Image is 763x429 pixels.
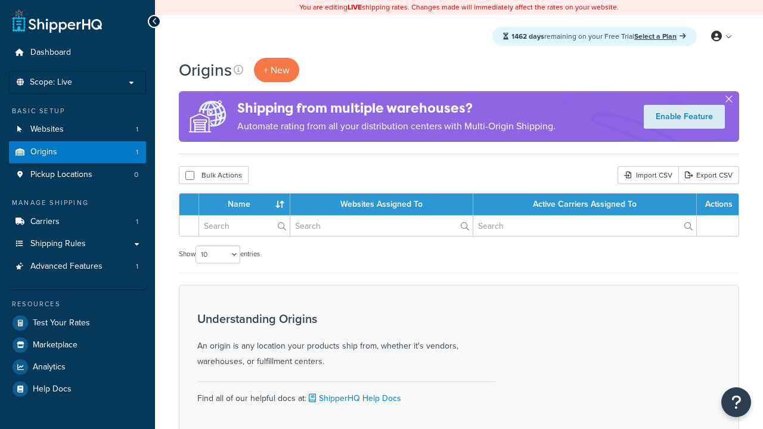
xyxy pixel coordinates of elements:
[348,2,362,13] b: LIVE
[199,216,290,236] input: Search
[136,147,138,157] span: 1
[30,48,71,58] span: Dashboard
[197,381,495,406] div: Find all of our helpful docs at:
[30,217,60,227] span: Carriers
[9,256,146,278] li: Advanced Features
[9,141,146,163] li: Origins
[678,166,739,184] a: Export CSV
[9,356,146,378] a: Analytics
[237,118,556,135] p: Automate rating from all your distribution centers with Multi-Origin Shipping.
[254,58,299,82] a: + New
[33,384,72,394] span: Help Docs
[179,58,232,82] h1: Origins
[9,106,146,116] div: Basic Setup
[9,141,146,163] a: Origins 1
[290,216,473,236] input: Search
[136,262,138,272] span: 1
[30,239,86,249] span: Shipping Rules
[30,77,72,88] span: Scope: Live
[33,318,90,328] span: Test Your Rates
[33,362,66,372] span: Analytics
[9,256,146,278] a: Advanced Features 1
[306,392,401,405] a: ShipperHQ Help Docs
[9,312,146,334] a: Test Your Rates
[30,125,64,135] span: Websites
[618,166,678,184] div: Import CSV
[197,312,495,325] h3: Understanding Origins
[9,211,146,233] li: Carriers
[13,9,102,33] a: ShipperHQ Home
[263,63,290,77] span: + New
[9,42,146,64] a: Dashboard
[290,194,473,215] th: Websites Assigned To
[33,340,77,350] span: Marketplace
[9,119,146,141] li: Websites
[30,147,57,157] span: Origins
[134,170,138,180] span: 0
[634,31,686,42] a: Select a Plan
[721,387,751,417] button: Open Resource Center
[136,125,138,135] span: 1
[9,233,146,255] a: Shipping Rules
[9,299,146,309] div: Resources
[473,194,697,215] th: Active Carriers Assigned To
[9,334,146,356] a: Marketplace
[697,194,739,215] th: Actions
[197,312,495,369] div: An origin is any location your products ship from, whether it's vendors, warehouses, or fulfillme...
[136,217,138,227] span: 1
[199,194,290,215] th: Name
[9,164,146,186] a: Pickup Locations 0
[196,245,240,263] select: Showentries
[473,216,696,236] input: Search
[30,170,92,180] span: Pickup Locations
[237,98,556,118] h4: Shipping from multiple warehouses?
[9,198,146,208] div: Manage Shipping
[9,119,146,141] a: Websites 1
[492,27,697,46] div: remaining on your Free Trial
[511,31,544,42] strong: 1462 days
[30,262,103,272] span: Advanced Features
[9,378,146,400] a: Help Docs
[9,164,146,186] li: Pickup Locations
[179,91,237,142] img: ad-origins-multi-dfa493678c5a35abed25fd24b4b8a3fa3505936ce257c16c00bdefe2f3200be3.png
[179,245,260,263] label: Show entries
[644,105,725,129] a: Enable Feature
[9,211,146,233] a: Carriers 1
[179,166,249,184] button: Bulk Actions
